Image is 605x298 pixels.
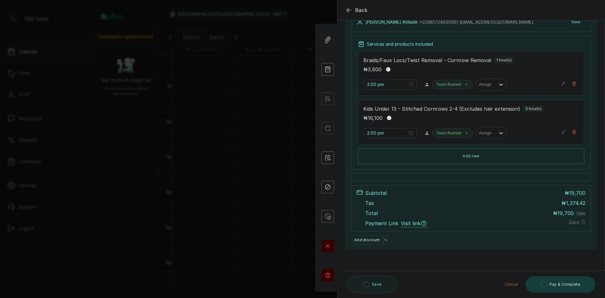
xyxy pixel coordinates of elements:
[526,276,595,293] button: Pay & Complete
[566,16,585,28] button: View
[368,115,383,121] span: 16,100
[562,199,585,207] p: ₦
[419,19,533,25] span: +234 8172493066 | [EMAIL_ADDRESS][DOMAIN_NAME]
[565,189,585,197] p: ₦
[365,199,374,207] p: Tax
[365,219,398,227] span: Payment Link
[557,210,574,216] span: 19,700
[351,235,392,245] button: Add discount
[525,106,542,111] p: 3 hour(s)
[365,209,378,217] p: Total
[363,114,383,122] p: ₦
[363,66,382,73] p: ₦
[569,219,585,225] button: Copy
[566,200,585,206] span: 1,374.42
[348,276,397,293] button: Save
[569,190,585,196] span: 19,700
[366,19,533,25] p: [PERSON_NAME] Atilade ·
[363,105,520,113] p: Kids Under 13 - Stitched Cornrows 2-4 (Excludes hair extension)
[363,56,491,64] p: Braids/Faux Locs/Twist Removal - Cornrow Removal
[355,6,368,14] span: Back
[367,41,433,47] p: Services and products included
[576,211,585,216] button: View
[368,66,382,73] span: 3,600
[401,219,427,227] span: Visit link
[436,82,461,87] p: Team Radiant
[358,148,584,164] button: Add new
[553,209,574,217] p: ₦
[345,6,368,14] button: Back
[367,81,407,88] input: Select time
[436,131,461,136] p: Team Radiant
[500,276,523,293] button: Cancel
[496,58,512,63] p: 1 hour(s)
[367,130,407,137] input: Select time
[365,189,387,197] p: Subtotal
